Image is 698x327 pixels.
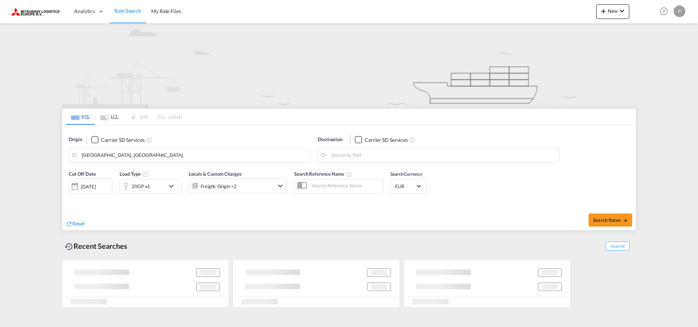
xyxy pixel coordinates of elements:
[69,179,112,194] div: [DATE]
[308,180,383,191] input: Search Reference Name
[66,220,85,228] div: icon-refreshReset
[409,137,415,143] md-icon: Unchecked: Search for CY (Container Yard) services for all selected carriers.Checked : Search for...
[72,220,85,227] span: Reset
[276,182,285,190] md-icon: icon-chevron-down
[599,8,626,14] span: New
[674,5,685,17] div: P
[120,179,181,194] div: 20GP x1icon-chevron-down
[132,181,150,191] div: 20GP x1
[82,150,306,161] input: Search by Port
[618,7,626,15] md-icon: icon-chevron-down
[62,238,130,254] div: Recent Searches
[658,5,670,17] span: Help
[390,171,422,177] span: Search Currency
[65,242,73,251] md-icon: icon-backup-restore
[143,172,148,178] md-icon: Select multiple loads to view rates
[394,181,423,191] md-select: Select Currency: € EUREuro
[151,8,181,14] span: My Rate Files
[120,171,148,177] span: Load Type
[606,242,630,251] span: Show All
[189,171,242,177] span: Locals & Custom Charges
[593,217,628,223] span: Search Rates
[69,193,74,203] md-datepicker: Select
[62,23,636,108] img: new-FCL.png
[62,125,636,230] div: Origin Checkbox No InkUnchecked: Search for CY (Container Yard) services for all selected carrier...
[95,109,124,125] md-tab-item: LCL
[66,220,72,227] md-icon: icon-refresh
[346,172,352,178] md-icon: Your search will be saved by the below given name
[589,214,632,227] button: Search Ratesicon-arrow-right
[66,109,95,125] md-tab-item: FCL
[69,136,82,143] span: Origin
[146,137,152,143] md-icon: Unchecked: Search for CY (Container Yard) services for all selected carriers.Checked : Search for...
[189,179,287,193] div: Freight Origin Destination Dock Stuffingicon-chevron-down
[596,4,629,19] button: icon-plus 400-fgNewicon-chevron-down
[658,5,674,18] div: Help
[69,171,96,177] span: Cut Off Date
[395,183,416,190] span: EUR
[294,171,352,177] span: Search Reference Name
[81,183,96,190] div: [DATE]
[318,136,342,143] span: Destination
[355,136,408,144] md-checkbox: Checkbox No Ink
[201,181,237,191] div: Freight Origin Destination Dock Stuffing
[623,218,628,223] md-icon: icon-arrow-right
[115,8,141,14] span: Rate Search
[365,136,408,144] div: Carrier SD Services
[167,182,179,191] md-icon: icon-chevron-down
[331,150,555,161] input: Search by Port
[101,136,144,144] div: Carrier SD Services
[91,136,144,144] md-checkbox: Checkbox No Ink
[66,109,182,125] md-pagination-wrapper: Use the left and right arrow keys to navigate between tabs
[11,3,60,20] img: 0def066002f611f0b450c5c881a5d6ed.png
[74,8,95,15] span: Analytics
[599,7,608,15] md-icon: icon-plus 400-fg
